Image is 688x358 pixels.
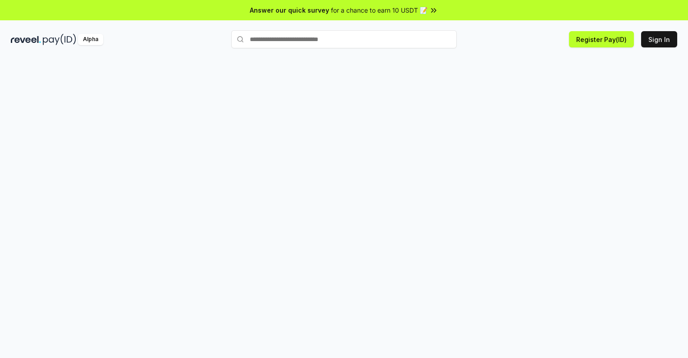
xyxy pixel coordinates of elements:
[250,5,329,15] span: Answer our quick survey
[331,5,427,15] span: for a chance to earn 10 USDT 📝
[78,34,103,45] div: Alpha
[11,34,41,45] img: reveel_dark
[641,31,677,47] button: Sign In
[569,31,634,47] button: Register Pay(ID)
[43,34,76,45] img: pay_id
